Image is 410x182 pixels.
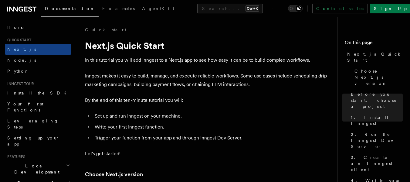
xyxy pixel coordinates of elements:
[7,69,29,74] span: Python
[348,112,403,129] a: 1. Install Inngest
[85,40,328,51] h1: Next.js Quick Start
[7,24,24,30] span: Home
[5,44,71,55] a: Next.js
[85,170,143,179] a: Choose Next.js version
[345,39,403,49] h4: On this page
[93,123,328,131] li: Write your first Inngest function.
[7,136,59,146] span: Setting up your app
[352,66,403,89] a: Choose Next.js version
[5,160,71,177] button: Local Development
[85,72,328,89] p: Inngest makes it easy to build, manage, and execute reliable workflows. Some use cases include sc...
[197,4,263,13] button: Search...Ctrl+K
[7,58,36,63] span: Node.js
[5,22,71,33] a: Home
[5,66,71,77] a: Python
[348,89,403,112] a: Before you start: choose a project
[351,114,403,126] span: 1. Install Inngest
[93,112,328,120] li: Set up and run Inngest on your machine.
[7,47,36,52] span: Next.js
[5,38,31,43] span: Quick start
[85,56,328,64] p: In this tutorial you will add Inngest to a Next.js app to see how easy it can be to build complex...
[354,68,403,86] span: Choose Next.js version
[351,154,403,173] span: 3. Create an Inngest client
[348,129,403,152] a: 2. Run the Inngest Dev Server
[102,6,135,11] span: Examples
[138,2,178,16] a: AgentKit
[85,27,126,33] a: Quick start
[99,2,138,16] a: Examples
[142,6,174,11] span: AgentKit
[5,88,71,98] a: Install the SDK
[5,154,25,159] span: Features
[93,134,328,142] li: Trigger your function from your app and through Inngest Dev Server.
[347,51,403,63] span: Next.js Quick Start
[7,118,59,129] span: Leveraging Steps
[5,81,34,86] span: Inngest tour
[5,163,66,175] span: Local Development
[5,115,71,132] a: Leveraging Steps
[312,4,368,13] a: Contact sales
[348,152,403,175] a: 3. Create an Inngest client
[7,101,43,112] span: Your first Functions
[41,2,99,17] a: Documentation
[85,96,328,105] p: By the end of this ten-minute tutorial you will:
[351,91,403,109] span: Before you start: choose a project
[246,5,259,12] kbd: Ctrl+K
[5,132,71,149] a: Setting up your app
[5,55,71,66] a: Node.js
[288,5,303,12] button: Toggle dark mode
[85,149,328,158] p: Let's get started!
[7,91,70,95] span: Install the SDK
[345,49,403,66] a: Next.js Quick Start
[45,6,95,11] span: Documentation
[5,98,71,115] a: Your first Functions
[351,131,403,149] span: 2. Run the Inngest Dev Server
